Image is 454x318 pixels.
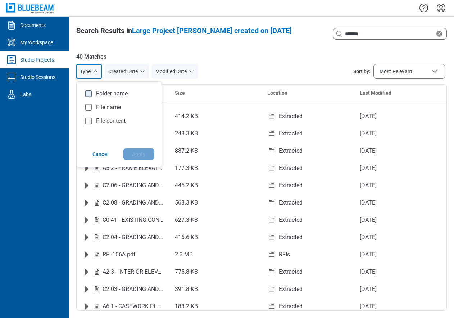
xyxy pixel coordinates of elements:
[20,91,31,98] div: Labs
[267,95,276,103] svg: folder-icon
[76,26,292,36] div: Search Results in
[279,147,303,155] div: Extracted
[279,268,303,276] div: Extracted
[85,118,92,124] svg: checkbox
[279,181,303,190] div: Extracted
[92,250,101,259] svg: File-icon
[267,147,276,155] svg: folder-icon
[354,246,446,263] td: [DATE]
[105,64,149,79] button: Created Date
[169,211,262,229] td: 627.3 KB
[267,164,276,173] svg: folder-icon
[169,298,262,315] td: 183.2 KB
[6,19,17,31] svg: Documents
[354,229,446,246] td: [DATE]
[354,90,446,108] td: [DATE]
[279,129,303,138] div: Extracted
[267,302,276,311] svg: folder-icon
[96,117,126,125] span: File content
[169,90,262,108] td: 141.4 KB
[279,250,290,259] div: RFIs
[267,233,276,242] svg: folder-icon
[103,268,163,276] div: A2.3 - INTERIOR ELEVATIONS.pdf
[169,142,262,160] td: 887.2 KB
[354,142,446,160] td: [DATE]
[169,125,262,142] td: 248.3 KB
[103,216,163,224] div: C0.41 - EXISTING CONDITIONS & DEMOLITIO.pdf
[169,177,262,194] td: 445.2 KB
[279,285,303,294] div: Extracted
[354,263,446,281] td: [DATE]
[103,181,163,190] div: C2.06 - GRADING AND DRAINAGE PLAN.pdf
[279,233,303,242] div: Extracted
[169,108,262,125] td: 414.2 KB
[279,216,303,224] div: Extracted
[82,181,91,190] button: Expand row
[169,263,262,281] td: 775.8 KB
[82,164,91,173] button: Expand row
[82,302,91,311] button: Expand row
[103,233,163,242] div: C2.04 - GRADING AND DRAINAGE PLAN.pdf
[354,177,446,194] td: [DATE]
[103,198,163,207] div: C2.08 - GRADING AND DRAINAGE PLAN.pdf
[92,164,101,173] svg: File-icon
[20,73,55,81] div: Studio Sessions
[82,216,91,224] button: Expand row
[92,181,101,190] svg: File-icon
[267,198,276,207] svg: folder-icon
[82,285,91,294] button: Expand row
[373,64,445,79] button: Sort by:
[82,233,91,242] button: Expand row
[103,285,163,294] div: C2.03 - GRADING AND DRAINAGE PLAN.pdf
[85,90,92,97] svg: checkbox
[76,64,102,79] button: Type
[84,148,117,160] button: Cancel
[267,268,276,276] svg: folder-icon
[169,194,262,211] td: 568.3 KB
[267,112,276,121] svg: folder-icon
[6,89,17,100] svg: Labs
[267,181,276,190] svg: folder-icon
[76,53,447,61] span: 40 Matches
[6,71,17,83] svg: Studio Sessions
[92,198,101,207] svg: File-icon
[353,68,371,75] span: Sort by:
[279,112,303,121] div: Extracted
[20,22,46,29] div: Documents
[103,302,163,311] div: A6.1 - CASEWORK PLANS AND ELEVATIONS.pdf
[267,250,276,259] svg: folder-icon
[152,64,198,79] button: Modified Date
[267,216,276,224] svg: folder-icon
[267,285,276,294] svg: folder-icon
[20,39,53,46] div: My Workspace
[103,164,163,173] div: A5.2 - FRAME ELEVATIONS.pdf
[279,95,303,103] div: Extracted
[354,211,446,229] td: [DATE]
[435,2,447,14] button: Settings
[103,250,136,259] div: RFI-106A.pdf
[85,104,92,111] svg: checkbox
[92,285,101,294] svg: File-icon
[92,268,101,276] svg: File-icon
[354,125,446,142] td: [DATE]
[169,160,262,177] td: 177.3 KB
[169,281,262,298] td: 391.8 KB
[354,108,446,125] td: [DATE]
[132,26,292,35] span: Large Project [PERSON_NAME] created on [DATE]
[354,298,446,315] td: [DATE]
[279,302,303,311] div: Extracted
[92,233,101,242] svg: File-icon
[333,28,447,40] div: Clear search
[6,54,17,66] svg: Studio Projects
[96,103,121,112] span: File name
[169,246,262,263] td: 2.3 MB
[6,37,17,48] svg: My Workspace
[279,198,303,207] div: Extracted
[96,89,128,98] span: Folder name
[92,302,101,311] svg: File-icon
[435,30,446,38] div: Clear search
[82,198,91,207] button: Expand row
[82,250,91,259] button: Expand row
[267,129,276,138] svg: folder-icon
[20,56,54,63] div: Studio Projects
